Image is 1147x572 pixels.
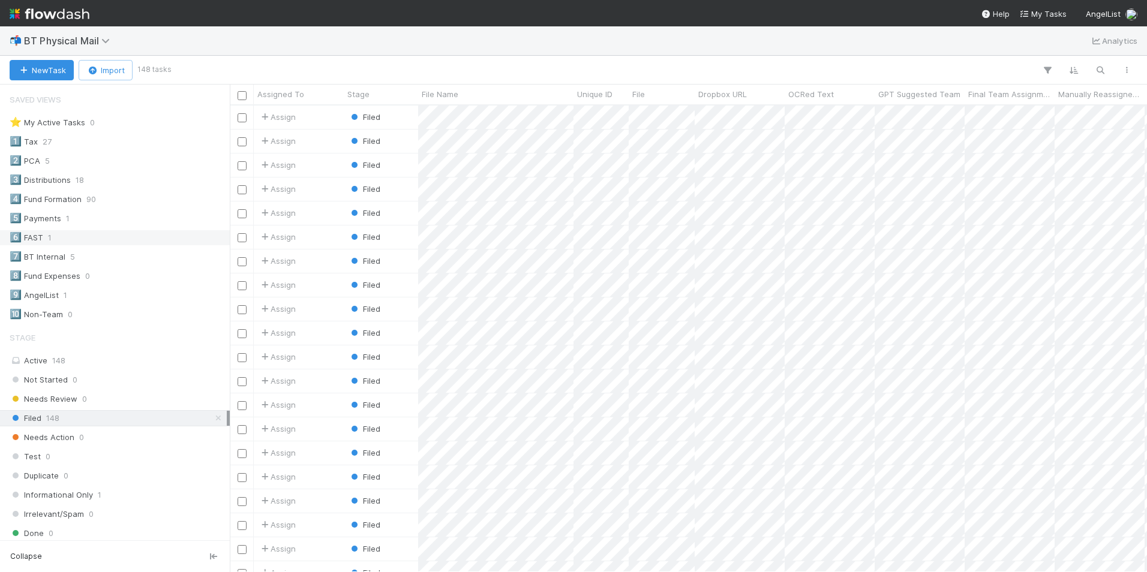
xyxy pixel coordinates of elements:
span: 0 [85,269,90,284]
span: Filed [349,496,380,505]
span: 0 [46,449,50,464]
div: Filed [349,183,380,195]
span: 5️⃣ [10,213,22,223]
span: 4️⃣ [10,194,22,204]
input: Toggle All Rows Selected [238,91,247,100]
div: Assign [259,471,296,483]
div: Payments [10,211,61,226]
input: Toggle Row Selected [238,545,247,554]
span: Filed [349,208,380,218]
span: Filed [349,544,380,553]
span: Test [10,449,41,464]
span: Filed [349,352,380,362]
span: Saved Views [10,88,61,112]
span: File Name [422,88,458,100]
div: Filed [349,111,380,123]
input: Toggle Row Selected [238,233,247,242]
span: 9️⃣ [10,290,22,300]
span: 0 [68,307,73,322]
span: Assign [259,375,296,387]
span: Assign [259,495,296,507]
span: 2️⃣ [10,155,22,165]
span: Assign [259,207,296,219]
span: Assign [259,111,296,123]
span: Dropbox URL [698,88,747,100]
span: Filed [349,112,380,122]
div: Assign [259,159,296,171]
span: Assign [259,447,296,459]
span: Filed [349,376,380,386]
span: 90 [86,192,96,207]
span: 27 [43,134,52,149]
span: File [632,88,645,100]
img: logo-inverted-e16ddd16eac7371096b0.svg [10,4,89,24]
div: Fund Expenses [10,269,80,284]
div: Filed [349,519,380,531]
span: Assign [259,303,296,315]
span: My Tasks [1019,9,1067,19]
span: Filed [10,411,41,426]
div: Assign [259,231,296,243]
span: 1 [98,487,101,502]
span: 18 [76,173,84,188]
span: 1 [64,288,67,303]
span: Assign [259,543,296,555]
input: Toggle Row Selected [238,137,247,146]
a: My Tasks [1019,8,1067,20]
input: Toggle Row Selected [238,281,247,290]
input: Toggle Row Selected [238,305,247,314]
span: Assign [259,327,296,339]
span: 0 [73,372,77,387]
button: Import [79,60,133,80]
span: Collapse [10,551,42,562]
input: Toggle Row Selected [238,353,247,362]
div: Filed [349,327,380,339]
div: Assign [259,399,296,411]
span: 📬 [10,35,22,46]
div: Filed [349,159,380,171]
input: Toggle Row Selected [238,257,247,266]
span: 0 [82,392,87,407]
span: Filed [349,256,380,266]
input: Toggle Row Selected [238,497,247,506]
span: Unique ID [577,88,612,100]
img: avatar_487f705b-1efa-4920-8de6-14528bcda38c.png [1125,8,1137,20]
div: Help [981,8,1010,20]
div: Assign [259,279,296,291]
span: Filed [349,328,380,338]
div: Assign [259,423,296,435]
span: 148 [52,356,65,365]
span: 8️⃣ [10,270,22,281]
span: Final Team Assignment [968,88,1052,100]
input: Toggle Row Selected [238,161,247,170]
div: FAST [10,230,43,245]
div: PCA [10,153,40,168]
div: Distributions [10,173,71,188]
div: Filed [349,423,380,435]
div: Filed [349,303,380,315]
div: Assign [259,519,296,531]
span: Filed [349,520,380,529]
span: Assign [259,183,296,195]
span: Assigned To [257,88,304,100]
div: Non-Team [10,307,63,322]
button: NewTask [10,60,74,80]
span: Filed [349,280,380,290]
span: 1 [48,230,52,245]
div: Filed [349,495,380,507]
div: Active [10,353,227,368]
div: Tax [10,134,38,149]
span: Not Started [10,372,68,387]
div: My Active Tasks [10,115,85,130]
input: Toggle Row Selected [238,449,247,458]
div: Assign [259,351,296,363]
div: Assign [259,255,296,267]
span: Assign [259,135,296,147]
span: Manually Reassigned? [1058,88,1142,100]
span: Filed [349,184,380,194]
input: Toggle Row Selected [238,209,247,218]
div: Filed [349,279,380,291]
